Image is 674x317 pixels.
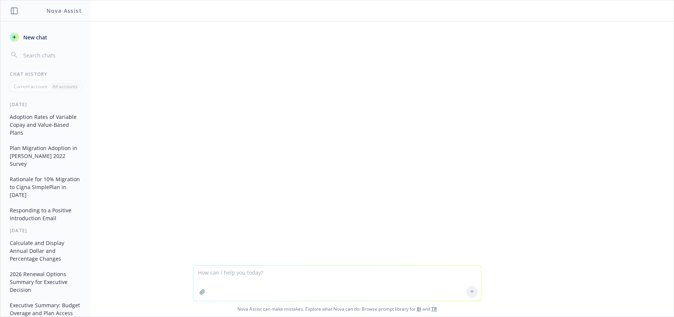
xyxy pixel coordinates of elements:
[22,33,47,41] span: New chat
[53,83,78,90] p: All accounts
[3,301,671,317] span: Nova Assist can make mistakes. Explore what Nova can do: Browse prompt library for and
[7,204,84,224] button: Responding to a Positive Introduction Email
[431,306,437,312] a: TR
[7,142,84,170] button: Plan Migration Adoption in [PERSON_NAME] 2022 Survey
[47,7,82,15] h1: Nova Assist
[14,83,47,90] p: Current account
[7,111,84,139] button: Adoption Rates of Variable Copay and Value-Based Plans
[7,173,84,201] button: Rationale for 10% Migration to Cigna SimplePlan in [DATE]
[7,268,84,296] button: 2026 Renewal Options Summary for Executive Decision
[22,50,81,60] input: Search chats
[1,71,90,77] div: Chat History
[417,306,421,312] a: BI
[7,30,84,44] button: New chat
[7,237,84,265] button: Calculate and Display Annual Dollar and Percentage Changes
[1,227,90,234] div: [DATE]
[1,101,90,108] div: [DATE]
